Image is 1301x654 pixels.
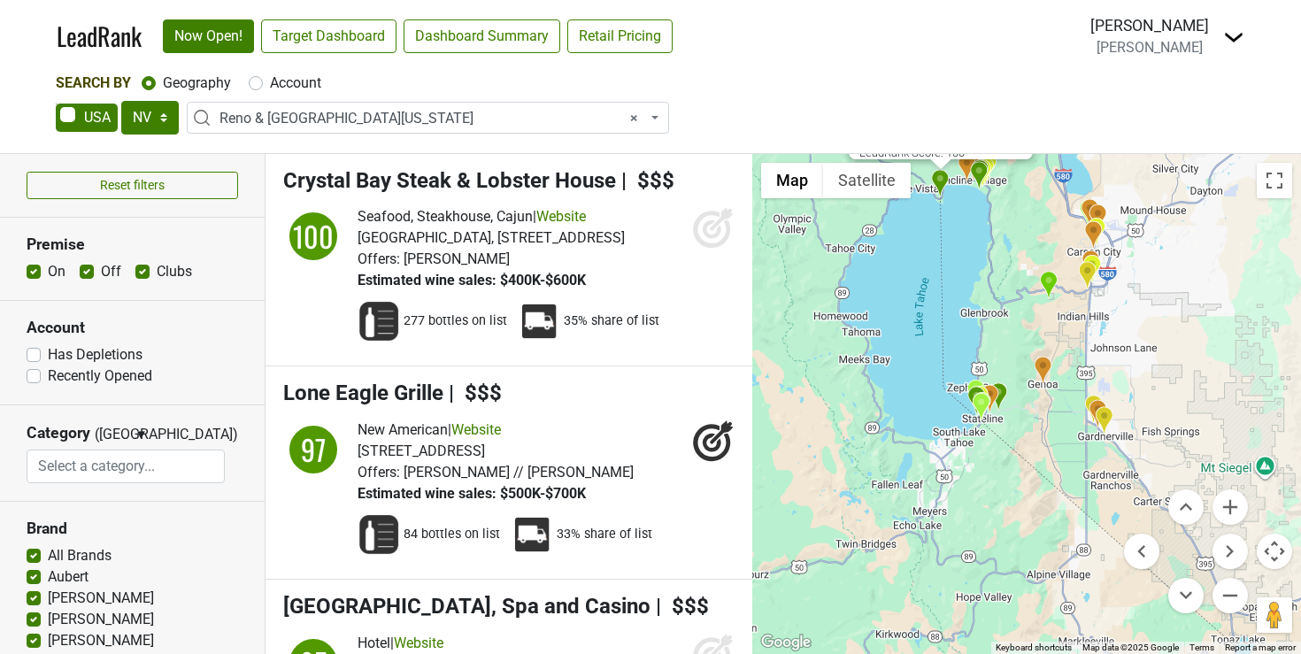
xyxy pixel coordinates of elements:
button: Move up [1168,489,1204,525]
label: Has Depletions [48,344,142,365]
label: Off [101,261,121,282]
span: ([GEOGRAPHIC_DATA]) [95,424,130,450]
div: Clear Creek Tahoe [1039,271,1058,300]
img: quadrant_split.svg [283,206,343,266]
div: Aloha Discount Wine & Liquors [1082,254,1101,283]
div: Cowboys Liquor [1087,217,1105,246]
span: New American [358,421,448,438]
button: Reset filters [27,172,238,199]
span: Crystal Bay Steak & Lobster House [283,168,616,193]
span: | $$$ [656,594,709,619]
div: Tahoe Beach Club [966,379,985,408]
div: Harrah's Lake Tahoe [972,392,990,421]
label: Recently Opened [48,365,152,387]
span: Estimated wine sales: $500K-$700K [358,485,586,502]
img: Wine List [358,300,400,342]
span: 277 bottles on list [404,312,507,330]
div: | [358,206,625,227]
span: Offers: [358,464,400,481]
div: | [358,419,634,441]
a: Open this area in Google Maps (opens a new window) [757,631,815,654]
button: Keyboard shortcuts [996,642,1072,654]
button: Zoom out [1212,578,1248,613]
span: 84 bottles on list [404,526,500,543]
button: Move right [1212,534,1248,569]
button: Map camera controls [1257,534,1292,569]
a: Target Dashboard [261,19,396,53]
span: Lone Eagle Grille [283,381,443,405]
div: Mayer Family Wines [1084,220,1103,250]
h3: Account [27,319,238,337]
span: Map data ©2025 Google [1082,642,1179,652]
div: Lone Eagle Grille [970,161,989,190]
img: Percent Distributor Share [518,300,560,342]
div: Bruschetta [981,384,999,413]
button: Show street map [761,163,823,198]
label: Aubert [48,566,89,588]
span: [PERSON_NAME] [1097,39,1203,56]
div: The Pink House [1034,356,1052,385]
a: Website [394,635,443,651]
span: Hotel [358,635,390,651]
span: [GEOGRAPHIC_DATA], [STREET_ADDRESS] [358,229,625,246]
img: Wine List [358,513,400,556]
label: Account [270,73,321,94]
h3: Brand [27,519,238,538]
div: Glasses Wine Bar [958,153,976,182]
div: Edgewood Restaurant [967,386,986,415]
div: | [358,633,586,654]
span: [PERSON_NAME] // [PERSON_NAME] [404,464,634,481]
span: | $$$ [449,381,502,405]
div: Glen Eagles [1079,198,1097,227]
button: Toggle fullscreen view [1257,163,1292,198]
button: Zoom in [1212,489,1248,525]
span: Search By [56,74,131,91]
img: Percent Distributor Share [511,513,553,556]
label: [PERSON_NAME] [48,588,154,609]
input: Select a category... [27,450,224,483]
div: Z Bistro [1089,204,1107,233]
a: Now Open! [163,19,254,53]
div: Casino Fandango [1082,250,1100,279]
label: All Brands [48,545,112,566]
div: Great Basin Brewing Company - Minden [1089,399,1107,428]
label: On [48,261,65,282]
label: [PERSON_NAME] [48,609,154,630]
a: Website [451,421,501,438]
h3: Category [27,424,90,442]
div: Battle Born Wine [1095,406,1113,435]
img: Dropdown Menu [1223,27,1244,48]
button: Move down [1168,578,1204,613]
a: Website [536,208,586,225]
a: Retail Pricing [567,19,673,53]
span: Offers: [358,250,400,267]
span: 35% share of list [564,312,659,330]
button: Move left [1124,534,1159,569]
span: | $$$ [621,168,674,193]
a: Dashboard Summary [404,19,560,53]
h3: Premise [27,235,238,254]
span: Seafood, Steakhouse, Cajun [358,208,533,225]
span: [STREET_ADDRESS] [358,442,485,459]
a: LeadRank [57,18,142,55]
img: Google [757,631,815,654]
span: 33% share of list [557,526,652,543]
img: quadrant_split.svg [283,419,343,480]
a: Terms (opens in new tab) [1189,642,1214,652]
div: 97 [287,423,340,476]
span: Estimated wine sales: $400K-$600K [358,272,586,289]
span: Reno & Northern Nevada [187,102,669,134]
label: Geography [163,73,231,94]
label: Clubs [157,261,192,282]
div: Chart House [989,382,1008,412]
a: Report a map error [1225,642,1296,652]
div: 100 [287,210,340,263]
div: Carson Valley Inn [1084,395,1103,424]
button: Drag Pegman onto the map to open Street View [1257,597,1292,633]
label: [PERSON_NAME] [48,630,154,651]
div: Hyatt Regency Lake Tahoe Resort, Spa and Casino [971,159,989,189]
span: [GEOGRAPHIC_DATA], Spa and Casino [283,594,650,619]
span: ▼ [135,427,148,442]
div: Ben's Fine Wine & Spirits [1081,198,1099,227]
span: [PERSON_NAME] [404,250,510,267]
